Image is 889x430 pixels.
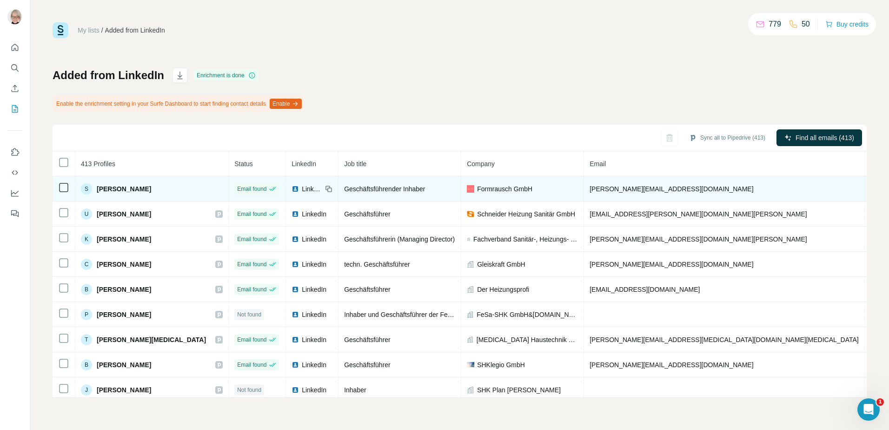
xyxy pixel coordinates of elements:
[270,99,302,109] button: Enable
[467,362,474,367] img: company-logo
[81,334,92,345] div: T
[477,184,532,194] span: Formrausch GmbH
[344,235,455,243] span: Geschäftsführerin (Managing Director)
[292,261,299,268] img: LinkedIn logo
[344,210,391,218] span: Geschäftsführer
[344,336,391,343] span: Geschäftsführer
[876,398,884,406] span: 1
[344,160,366,168] span: Job title
[302,310,326,319] span: LinkedIn
[292,286,299,293] img: LinkedIn logo
[97,184,151,194] span: [PERSON_NAME]
[302,385,326,395] span: LinkedIn
[477,360,525,370] span: SHKlegio GmbH
[292,361,299,369] img: LinkedIn logo
[477,335,578,344] span: [MEDICAL_DATA] Haustechnik GmbH
[7,80,22,97] button: Enrich CSV
[292,311,299,318] img: LinkedIn logo
[302,184,322,194] span: LinkedIn
[344,311,548,318] span: Inhaber und Geschäftsführer der FeSa-SHK GmbH&[DOMAIN_NAME]
[477,385,561,395] span: SHK Plan [PERSON_NAME]
[769,19,781,30] p: 779
[344,286,391,293] span: Geschäftsführer
[292,160,316,168] span: LinkedIn
[477,285,529,294] span: Der Heizungsprofi
[7,205,22,222] button: Feedback
[796,133,854,142] span: Find all emails (413)
[302,360,326,370] span: LinkedIn
[237,310,261,319] span: Not found
[81,208,92,220] div: U
[590,286,700,293] span: [EMAIL_ADDRESS][DOMAIN_NAME]
[237,361,266,369] span: Email found
[237,285,266,294] span: Email found
[81,284,92,295] div: B
[344,386,366,394] span: Inhaber
[234,160,253,168] span: Status
[81,384,92,396] div: J
[97,310,151,319] span: [PERSON_NAME]
[590,210,807,218] span: [EMAIL_ADDRESS][PERSON_NAME][DOMAIN_NAME][PERSON_NAME]
[53,68,164,83] h1: Added from LinkedIn
[590,336,859,343] span: [PERSON_NAME][EMAIL_ADDRESS][MEDICAL_DATA][DOMAIN_NAME][MEDICAL_DATA]
[292,210,299,218] img: LinkedIn logo
[97,260,151,269] span: [PERSON_NAME]
[683,131,772,145] button: Sync all to Pipedrive (413)
[7,9,22,24] img: Avatar
[237,386,261,394] span: Not found
[473,235,578,244] span: Fachverband Sanitär-, Heizungs- und Klimatechnik [GEOGRAPHIC_DATA]
[237,235,266,243] span: Email found
[97,360,151,370] span: [PERSON_NAME]
[7,144,22,161] button: Use Surfe on LinkedIn
[7,185,22,202] button: Dashboard
[467,185,474,193] img: company-logo
[477,209,575,219] span: Schneider Heizung Sanitär GmbH
[7,39,22,56] button: Quick start
[467,210,474,218] img: company-logo
[292,235,299,243] img: LinkedIn logo
[467,160,495,168] span: Company
[590,261,753,268] span: [PERSON_NAME][EMAIL_ADDRESS][DOMAIN_NAME]
[590,185,753,193] span: [PERSON_NAME][EMAIL_ADDRESS][DOMAIN_NAME]
[302,335,326,344] span: LinkedIn
[802,19,810,30] p: 50
[81,160,115,168] span: 413 Profiles
[97,285,151,294] span: [PERSON_NAME]
[97,235,151,244] span: [PERSON_NAME]
[292,336,299,343] img: LinkedIn logo
[194,70,259,81] div: Enrichment is done
[292,386,299,394] img: LinkedIn logo
[590,361,753,369] span: [PERSON_NAME][EMAIL_ADDRESS][DOMAIN_NAME]
[344,361,391,369] span: Geschäftsführer
[590,160,606,168] span: Email
[7,101,22,117] button: My lists
[477,260,525,269] span: Gleiskraft GmbH
[825,18,869,31] button: Buy credits
[53,22,68,38] img: Surfe Logo
[81,309,92,320] div: P
[7,60,22,76] button: Search
[302,285,326,294] span: LinkedIn
[302,235,326,244] span: LinkedIn
[237,336,266,344] span: Email found
[302,209,326,219] span: LinkedIn
[105,26,165,35] div: Added from LinkedIn
[53,96,304,112] div: Enable the enrichment setting in your Surfe Dashboard to start finding contact details
[477,310,578,319] span: FeSa-SHK GmbH&[DOMAIN_NAME]
[81,183,92,195] div: S
[237,185,266,193] span: Email found
[78,27,100,34] a: My lists
[97,335,206,344] span: [PERSON_NAME][MEDICAL_DATA]
[97,209,151,219] span: [PERSON_NAME]
[292,185,299,193] img: LinkedIn logo
[776,129,862,146] button: Find all emails (413)
[101,26,103,35] li: /
[7,164,22,181] button: Use Surfe API
[344,185,425,193] span: Geschäftsführender Inhaber
[302,260,326,269] span: LinkedIn
[237,210,266,218] span: Email found
[857,398,880,421] iframe: Intercom live chat
[590,235,807,243] span: [PERSON_NAME][EMAIL_ADDRESS][DOMAIN_NAME][PERSON_NAME]
[81,359,92,370] div: B
[237,260,266,269] span: Email found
